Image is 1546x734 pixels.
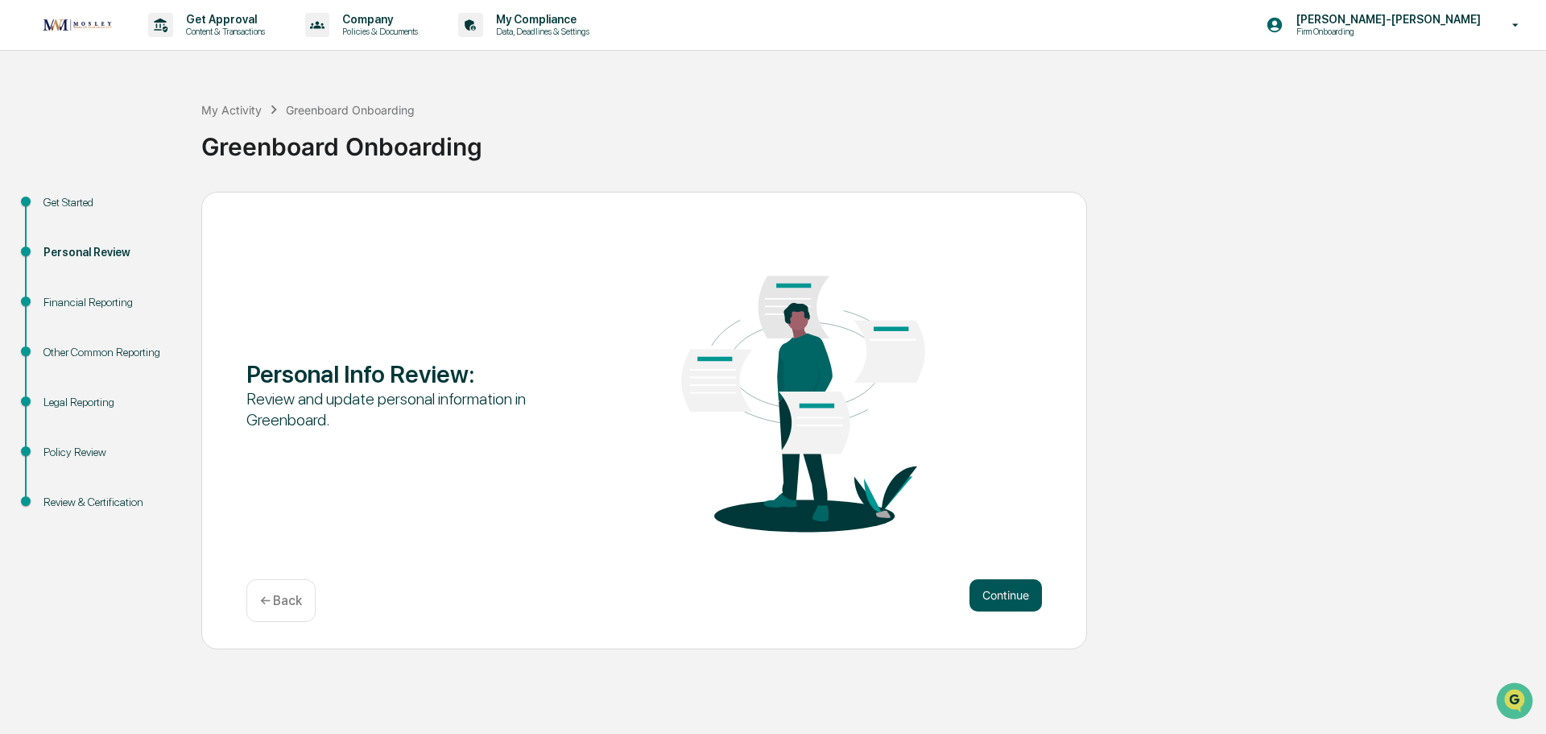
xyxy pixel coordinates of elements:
[483,26,597,37] p: Data, Deadlines & Settings
[1284,13,1489,26] p: [PERSON_NAME]-[PERSON_NAME]
[1284,26,1441,37] p: Firm Onboarding
[43,194,176,211] div: Get Started
[160,273,195,285] span: Pylon
[16,235,29,248] div: 🔎
[246,359,564,388] div: Personal Info Review :
[16,205,29,218] div: 🖐️
[43,394,176,411] div: Legal Reporting
[43,244,176,261] div: Personal Review
[43,344,176,361] div: Other Common Reporting
[10,197,110,226] a: 🖐️Preclearance
[55,123,264,139] div: Start new chat
[117,205,130,218] div: 🗄️
[286,103,415,117] div: Greenboard Onboarding
[43,444,176,461] div: Policy Review
[969,579,1042,612] button: Continue
[39,15,116,35] img: logo
[133,203,200,219] span: Attestations
[329,26,426,37] p: Policies & Documents
[16,123,45,152] img: 1746055101610-c473b297-6a78-478c-a979-82029cc54cd1
[260,593,302,608] p: ← Back
[173,13,273,26] p: Get Approval
[644,227,962,559] img: Personal Info Review
[201,103,262,117] div: My Activity
[329,13,426,26] p: Company
[1494,681,1538,724] iframe: Open customer support
[201,119,1538,161] div: Greenboard Onboarding
[483,13,597,26] p: My Compliance
[43,494,176,511] div: Review & Certification
[55,139,204,152] div: We're available if you need us!
[246,388,564,430] div: Review and update personal information in Greenboard.
[16,34,293,60] p: How can we help?
[274,128,293,147] button: Start new chat
[43,294,176,311] div: Financial Reporting
[32,234,101,250] span: Data Lookup
[110,197,206,226] a: 🗄️Attestations
[32,203,104,219] span: Preclearance
[10,227,108,256] a: 🔎Data Lookup
[173,26,273,37] p: Content & Transactions
[114,272,195,285] a: Powered byPylon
